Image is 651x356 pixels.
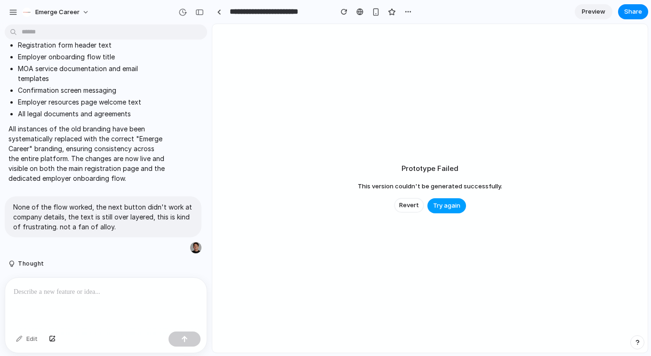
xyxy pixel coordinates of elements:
[399,201,419,210] span: Revert
[8,124,166,183] p: All instances of the old branding have been systematically replaced with the correct "Emerge Care...
[18,64,166,83] li: MOA service documentation and email templates
[618,4,648,19] button: Share
[35,8,80,17] span: Emerge Career
[624,7,642,16] span: Share
[18,85,166,95] li: Confirmation screen messaging
[433,201,460,210] span: Try again
[358,182,502,191] span: This version couldn't be generated successfully.
[427,198,466,213] button: Try again
[402,163,458,174] h2: Prototype Failed
[18,109,166,119] li: All legal documents and agreements
[18,97,166,107] li: Employer resources page welcome text
[13,202,193,232] p: None of the flow worked, the next button didn't work at company details, the text is still over l...
[18,40,166,50] li: Registration form header text
[575,4,612,19] a: Preview
[582,7,605,16] span: Preview
[394,198,424,212] button: Revert
[18,5,94,20] button: Emerge Career
[18,52,166,62] li: Employer onboarding flow title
